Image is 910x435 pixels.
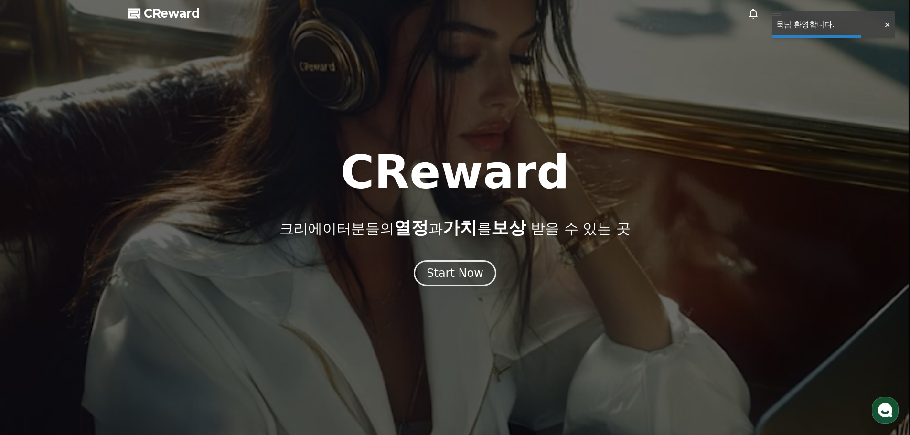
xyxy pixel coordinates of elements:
[427,265,483,281] div: Start Now
[414,260,496,286] button: Start Now
[144,6,200,21] span: CReward
[341,149,569,195] h1: CReward
[492,218,526,237] span: 보상
[394,218,428,237] span: 열정
[128,6,200,21] a: CReward
[443,218,477,237] span: 가치
[414,270,496,279] a: Start Now
[279,218,630,237] p: 크리에이터분들의 과 를 받을 수 있는 곳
